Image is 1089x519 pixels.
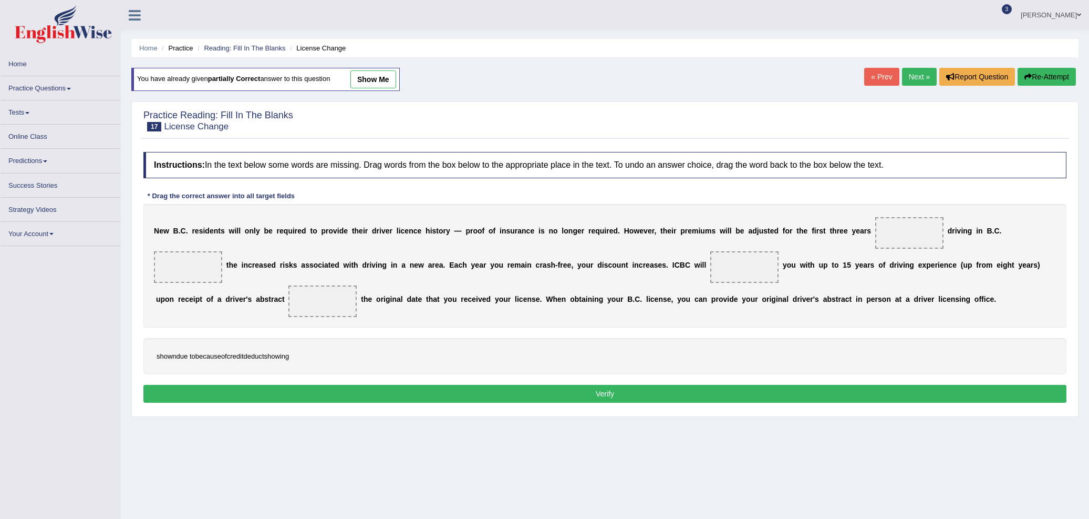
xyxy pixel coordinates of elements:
[409,227,413,235] b: n
[324,261,328,269] b: a
[446,227,450,235] b: y
[203,227,205,235] b: i
[482,227,485,235] b: f
[698,227,700,235] b: i
[632,261,634,269] b: i
[263,261,267,269] b: s
[293,227,295,235] b: i
[328,227,333,235] b: o
[856,227,860,235] b: e
[369,261,371,269] b: i
[902,68,937,86] a: Next »
[365,227,368,235] b: r
[660,227,663,235] b: t
[602,261,604,269] b: i
[242,261,244,269] b: i
[1,222,120,242] a: Your Account
[730,227,732,235] b: l
[205,227,210,235] b: d
[352,227,355,235] b: t
[597,261,602,269] b: d
[362,261,367,269] b: d
[785,227,790,235] b: o
[443,227,446,235] b: r
[654,227,656,235] b: ,
[305,261,309,269] b: s
[1,149,120,169] a: Predictions
[783,227,785,235] b: f
[548,227,553,235] b: n
[154,251,222,283] span: Drop target
[673,227,676,235] b: r
[525,261,527,269] b: i
[555,261,558,269] b: -
[770,227,774,235] b: e
[604,261,608,269] b: s
[301,261,305,269] b: a
[377,227,379,235] b: r
[414,261,418,269] b: e
[410,261,414,269] b: n
[436,227,439,235] b: t
[606,227,609,235] b: r
[577,261,582,269] b: y
[837,227,839,235] b: r
[864,227,867,235] b: r
[399,227,401,235] b: i
[595,227,600,235] b: q
[139,44,158,52] a: Home
[462,261,467,269] b: h
[720,227,725,235] b: w
[297,227,302,235] b: e
[179,227,181,235] b: .
[639,227,644,235] b: e
[829,227,832,235] b: t
[952,227,955,235] b: r
[229,261,233,269] b: h
[502,227,506,235] b: n
[454,227,462,235] b: —
[479,261,483,269] b: a
[248,261,252,269] b: c
[378,261,382,269] b: n
[526,227,531,235] b: c
[796,227,799,235] b: t
[658,261,662,269] b: e
[322,261,324,269] b: i
[490,261,494,269] b: y
[553,227,558,235] b: o
[159,227,163,235] b: e
[536,261,540,269] b: c
[510,261,514,269] b: e
[955,227,957,235] b: i
[147,122,161,131] span: 17
[277,227,279,235] b: r
[1002,4,1012,14] span: 3
[540,261,542,269] b: r
[381,227,386,235] b: v
[852,227,856,235] b: y
[173,227,179,235] b: B
[234,227,236,235] b: i
[799,227,804,235] b: h
[530,227,534,235] b: e
[143,191,299,201] div: * Drag the correct answer into all target fields
[489,227,493,235] b: o
[963,227,968,235] b: n
[514,261,521,269] b: m
[435,261,439,269] b: e
[515,227,517,235] b: r
[582,227,584,235] b: r
[454,261,459,269] b: a
[629,227,634,235] b: o
[208,75,261,83] b: partially correct
[700,227,705,235] b: u
[287,43,346,53] li: License Change
[163,227,169,235] b: w
[314,261,318,269] b: o
[752,227,757,235] b: d
[648,227,652,235] b: e
[339,227,344,235] b: d
[591,227,595,235] b: e
[740,227,744,235] b: e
